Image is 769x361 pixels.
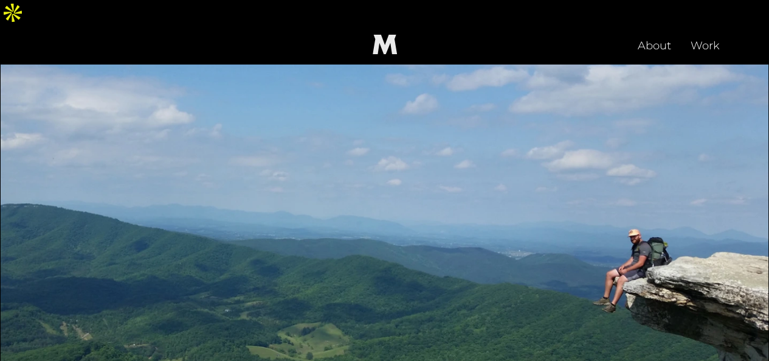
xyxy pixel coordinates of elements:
img: "M" logo [365,35,404,54]
a: Work [681,25,729,64]
a: About [628,25,681,64]
img: Apollo.io [1,1,25,25]
a: home [365,25,404,64]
